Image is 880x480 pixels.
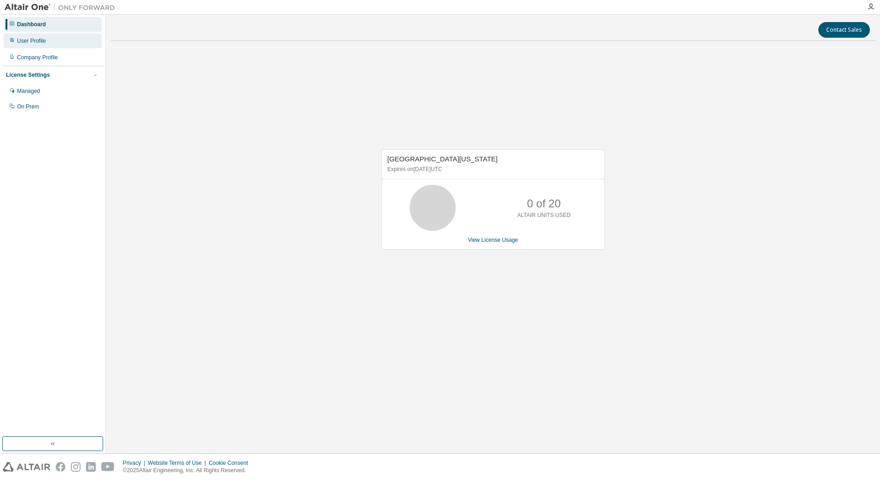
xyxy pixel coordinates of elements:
[123,459,148,467] div: Privacy
[388,166,596,173] p: Expires on [DATE] UTC
[17,21,46,28] div: Dashboard
[517,211,571,219] p: ALTAIR UNITS USED
[468,237,518,243] a: View License Usage
[388,155,498,163] span: [GEOGRAPHIC_DATA][US_STATE]
[17,103,39,110] div: On Prem
[17,54,58,61] div: Company Profile
[17,37,46,45] div: User Profile
[208,459,253,467] div: Cookie Consent
[3,462,50,472] img: altair_logo.svg
[6,71,50,79] div: License Settings
[527,196,561,211] p: 0 of 20
[123,467,254,474] p: © 2025 Altair Engineering, Inc. All Rights Reserved.
[101,462,115,472] img: youtube.svg
[17,87,40,95] div: Managed
[71,462,81,472] img: instagram.svg
[86,462,96,472] img: linkedin.svg
[818,22,870,38] button: Contact Sales
[5,3,120,12] img: Altair One
[148,459,208,467] div: Website Terms of Use
[56,462,65,472] img: facebook.svg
